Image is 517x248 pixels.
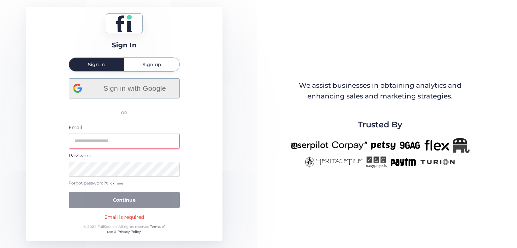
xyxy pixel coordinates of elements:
img: turion-new.png [419,156,456,168]
span: Click here [106,181,123,185]
div: OR [69,106,180,120]
span: Sign in [88,62,105,67]
img: 9gag-new.png [399,138,421,153]
div: We assist businesses in obtaining analytics and enhancing sales and marketing strategies. [291,80,469,101]
img: petsy-new.png [371,138,395,153]
div: Password [69,152,180,159]
div: Email [69,124,180,131]
img: easyprojects-new.png [366,156,387,168]
span: Sign in with Google [94,83,175,94]
span: Trusted By [358,118,402,131]
img: corpay-new.png [332,138,368,153]
img: userpilot-new.png [291,138,329,153]
img: paytm-new.png [390,156,416,168]
span: Sign up [142,62,161,67]
img: flex-new.png [424,138,449,153]
div: Sign In [112,40,137,50]
button: Continue [69,192,180,208]
img: Republicanlogo-bw.png [453,138,470,153]
div: Email is required [104,213,144,221]
div: Forgot password? [69,180,180,187]
img: heritagetile-new.png [304,156,363,168]
div: © 2024 FullSession. All rights reserved. [80,224,168,235]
